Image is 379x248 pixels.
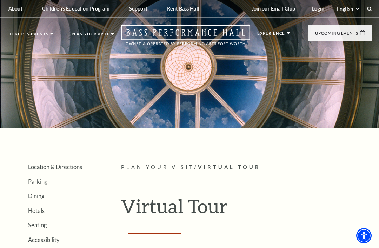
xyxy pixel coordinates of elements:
[129,6,147,12] p: Support
[335,6,360,12] select: Select:
[28,178,47,185] a: Parking
[315,31,358,39] p: Upcoming Events
[7,32,48,40] p: Tickets & Events
[28,207,45,214] a: Hotels
[28,236,59,243] a: Accessibility
[121,163,372,172] p: /
[28,193,44,199] a: Dining
[257,31,285,39] p: Experience
[28,163,82,170] a: Location & Directions
[114,25,257,52] a: Open this option
[8,6,22,12] p: About
[356,228,372,243] div: Accessibility Menu
[121,195,372,223] h1: Virtual Tour
[72,32,109,40] p: Plan Your Visit
[28,222,47,228] a: Seating
[167,6,199,12] p: Rent Bass Hall
[42,6,109,12] p: Children's Education Program
[198,164,261,170] span: Virtual Tour
[121,164,194,170] span: Plan Your Visit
